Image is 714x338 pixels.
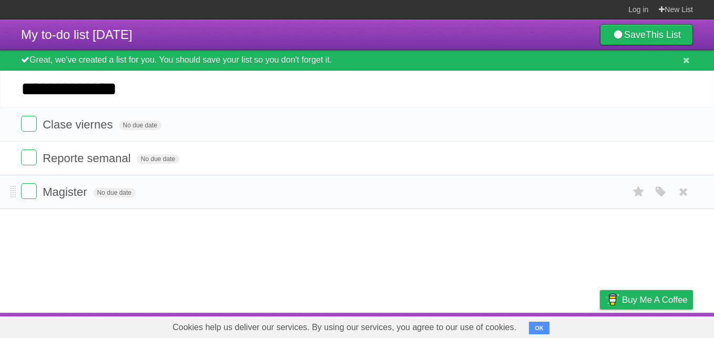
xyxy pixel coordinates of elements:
[600,290,693,310] a: Buy me a coffee
[137,154,179,164] span: No due date
[622,291,688,309] span: Buy me a coffee
[119,121,161,130] span: No due date
[529,322,549,334] button: OK
[162,317,527,338] span: Cookies help us deliver our services. By using our services, you agree to our use of cookies.
[605,291,619,309] img: Buy me a coffee
[43,118,115,131] span: Clase viernes
[21,27,132,42] span: My to-do list [DATE]
[646,29,681,40] b: This List
[43,185,89,198] span: Magister
[21,116,37,132] label: Done
[586,315,614,335] a: Privacy
[600,24,693,45] a: SaveThis List
[460,315,482,335] a: About
[629,183,649,201] label: Star task
[495,315,537,335] a: Developers
[550,315,574,335] a: Terms
[43,152,134,165] span: Reporte semanal
[93,188,136,197] span: No due date
[627,315,693,335] a: Suggest a feature
[21,150,37,165] label: Done
[21,183,37,199] label: Done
